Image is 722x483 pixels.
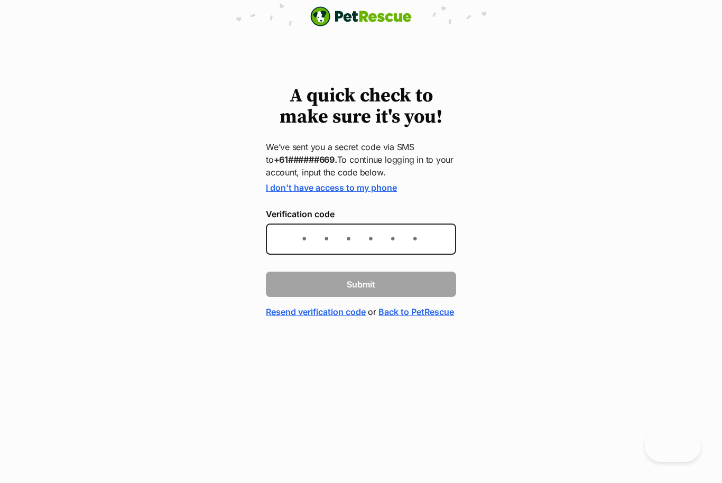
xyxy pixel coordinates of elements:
button: Submit [266,272,456,297]
img: logo-e224e6f780fb5917bec1dbf3a21bbac754714ae5b6737aabdf751b685950b380.svg [310,6,412,26]
input: Enter the 6-digit verification code sent to your device [266,224,456,255]
strong: +61######669. [274,154,337,165]
p: We’ve sent you a secret code via SMS to To continue logging in to your account, input the code be... [266,141,456,179]
a: PetRescue [310,6,412,26]
a: Back to PetRescue [378,305,454,318]
a: I don't have access to my phone [266,182,397,193]
iframe: Help Scout Beacon - Open [645,430,701,462]
a: Resend verification code [266,305,366,318]
span: or [368,305,376,318]
label: Verification code [266,209,456,219]
h1: A quick check to make sure it's you! [266,86,456,128]
span: Submit [347,278,375,291]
